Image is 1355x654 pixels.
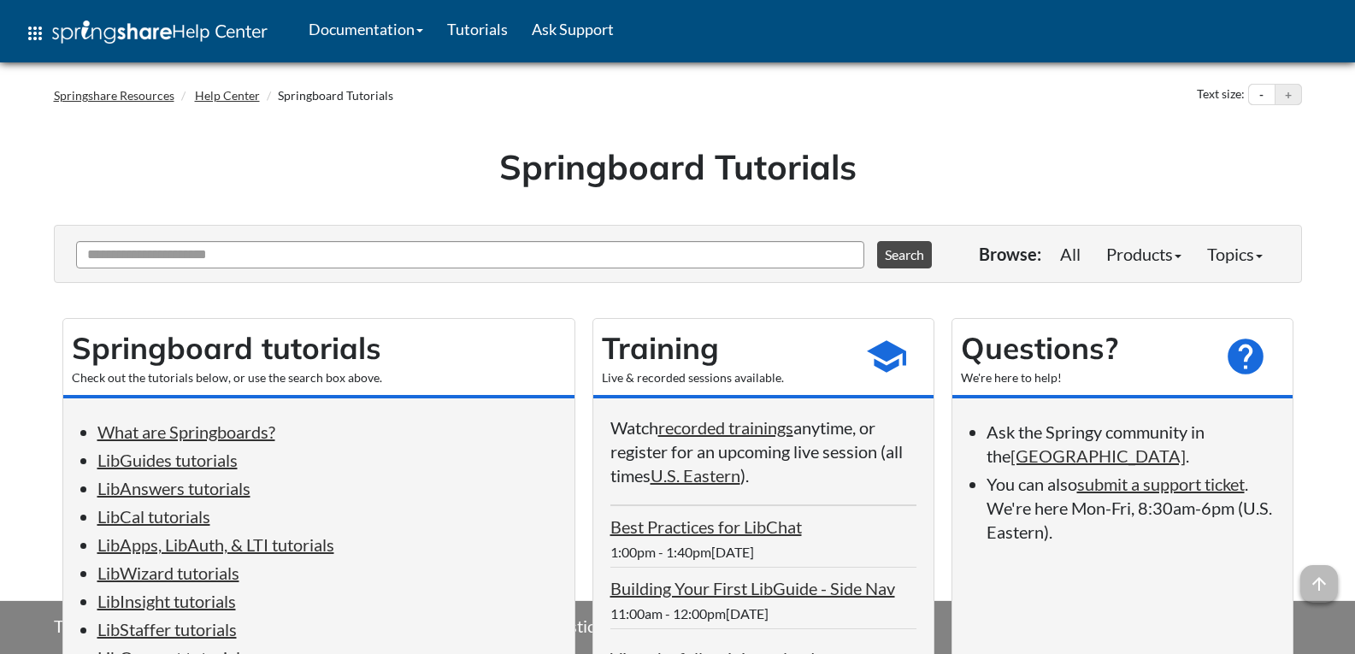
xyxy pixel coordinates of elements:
[1077,474,1245,494] a: submit a support ticket
[195,88,260,103] a: Help Center
[1300,565,1338,603] span: arrow_upward
[67,143,1289,191] h1: Springboard Tutorials
[1224,335,1267,378] span: help
[97,421,275,442] a: What are Springboards?
[1093,237,1194,271] a: Products
[1194,237,1275,271] a: Topics
[262,87,393,104] li: Springboard Tutorials
[979,242,1041,266] p: Browse:
[961,327,1207,369] h2: Questions?
[987,472,1275,544] li: You can also . We're here Mon-Fri, 8:30am-6pm (U.S. Eastern).
[37,614,1319,641] div: This site uses cookies as well as records your IP address for usage statistics.
[72,327,566,369] h2: Springboard tutorials
[1300,567,1338,587] a: arrow_upward
[1193,84,1248,106] div: Text size:
[97,506,210,527] a: LibCal tutorials
[602,369,848,386] div: Live & recorded sessions available.
[610,605,769,622] span: 11:00am - 12:00pm[DATE]
[658,417,793,438] a: recorded trainings
[97,450,238,470] a: LibGuides tutorials
[961,369,1207,386] div: We're here to help!
[297,8,435,50] a: Documentation
[865,335,908,378] span: school
[520,8,626,50] a: Ask Support
[610,415,916,487] p: Watch anytime, or register for an upcoming live session (all times ).
[610,578,895,598] a: Building Your First LibGuide - Side Nav
[1275,85,1301,105] button: Increase text size
[1249,85,1275,105] button: Decrease text size
[610,516,802,537] a: Best Practices for LibChat
[987,420,1275,468] li: Ask the Springy community in the .
[52,21,172,44] img: Springshare
[610,544,754,560] span: 1:00pm - 1:40pm[DATE]
[13,8,280,59] a: apps Help Center
[435,8,520,50] a: Tutorials
[54,88,174,103] a: Springshare Resources
[602,327,848,369] h2: Training
[97,591,236,611] a: LibInsight tutorials
[97,563,239,583] a: LibWizard tutorials
[72,369,566,386] div: Check out the tutorials below, or use the search box above.
[97,534,334,555] a: LibApps, LibAuth, & LTI tutorials
[877,241,932,268] button: Search
[172,20,268,42] span: Help Center
[1047,237,1093,271] a: All
[1010,445,1186,466] a: [GEOGRAPHIC_DATA]
[25,23,45,44] span: apps
[97,478,250,498] a: LibAnswers tutorials
[651,465,740,486] a: U.S. Eastern
[97,619,237,639] a: LibStaffer tutorials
